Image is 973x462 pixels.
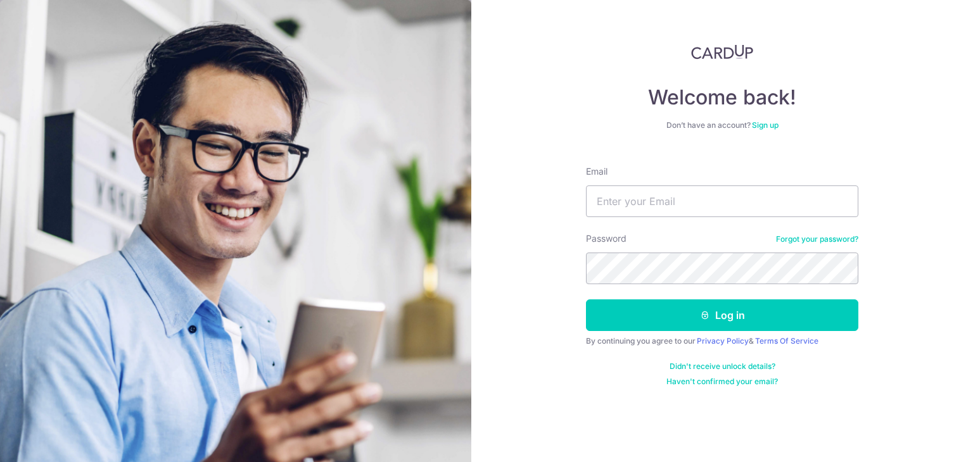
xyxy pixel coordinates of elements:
[586,165,607,178] label: Email
[586,232,626,245] label: Password
[697,336,749,346] a: Privacy Policy
[586,185,858,217] input: Enter your Email
[586,120,858,130] div: Don’t have an account?
[586,336,858,346] div: By continuing you agree to our &
[752,120,779,130] a: Sign up
[776,234,858,244] a: Forgot your password?
[666,377,778,387] a: Haven't confirmed your email?
[691,44,753,59] img: CardUp Logo
[755,336,818,346] a: Terms Of Service
[586,85,858,110] h4: Welcome back!
[586,299,858,331] button: Log in
[670,361,775,371] a: Didn't receive unlock details?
